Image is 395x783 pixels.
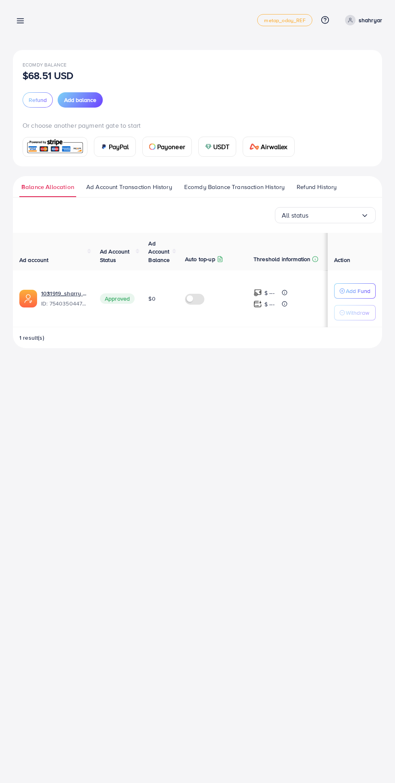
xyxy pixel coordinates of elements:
[359,15,382,25] p: shahryar
[19,256,49,264] span: Ad account
[101,143,107,150] img: card
[41,289,87,297] a: 1031919_sharry mughal_1755624852344
[254,300,262,308] img: top-up amount
[41,299,87,307] span: ID: 7540350447681863698
[23,71,74,80] p: $68.51 USD
[257,14,312,26] a: metap_oday_REF
[94,137,136,157] a: cardPayPal
[25,138,85,156] img: card
[157,142,185,152] span: Payoneer
[264,18,305,23] span: metap_oday_REF
[261,142,287,152] span: Airwallex
[213,142,230,152] span: USDT
[19,334,44,342] span: 1 result(s)
[86,183,172,191] span: Ad Account Transaction History
[185,254,215,264] p: Auto top-up
[23,61,67,68] span: Ecomdy Balance
[109,142,129,152] span: PayPal
[64,96,96,104] span: Add balance
[342,15,382,25] a: shahryar
[29,96,47,104] span: Refund
[275,207,376,223] div: Search for option
[100,247,130,264] span: Ad Account Status
[23,137,87,157] a: card
[205,143,212,150] img: card
[254,289,262,297] img: top-up amount
[346,308,369,318] p: Withdraw
[149,143,156,150] img: card
[41,289,87,308] div: <span class='underline'>1031919_sharry mughal_1755624852344</span></br>7540350447681863698
[297,183,337,191] span: Refund History
[148,295,155,303] span: $0
[264,288,274,298] p: $ ---
[23,92,53,108] button: Refund
[184,183,285,191] span: Ecomdy Balance Transaction History
[21,183,74,191] span: Balance Allocation
[334,305,376,320] button: Withdraw
[23,120,372,130] p: Or choose another payment gate to start
[58,92,103,108] button: Add balance
[243,137,294,157] a: cardAirwallex
[334,283,376,299] button: Add Fund
[346,286,370,296] p: Add Fund
[254,254,310,264] p: Threshold information
[282,209,309,222] span: All status
[309,209,361,222] input: Search for option
[264,299,274,309] p: $ ---
[334,256,350,264] span: Action
[198,137,237,157] a: cardUSDT
[249,143,259,150] img: card
[142,137,192,157] a: cardPayoneer
[100,293,135,304] span: Approved
[148,239,170,264] span: Ad Account Balance
[19,290,37,307] img: ic-ads-acc.e4c84228.svg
